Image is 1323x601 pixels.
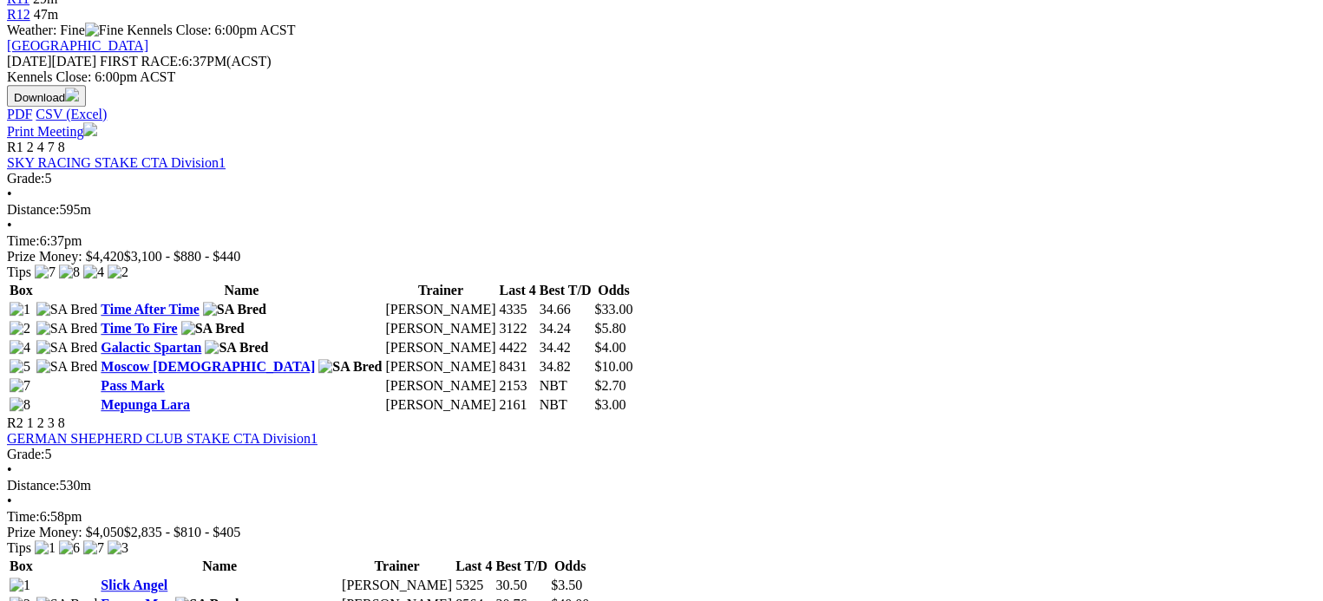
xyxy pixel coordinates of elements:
img: 8 [10,397,30,413]
img: SA Bred [181,321,245,336]
span: $10.00 [594,359,632,374]
span: Box [10,559,33,573]
span: Grade: [7,447,45,461]
a: Print Meeting [7,124,97,139]
img: 3 [108,540,128,556]
span: $2.70 [594,378,625,393]
a: CSV (Excel) [36,107,107,121]
span: 2 4 7 8 [27,140,65,154]
a: Slick Angel [101,578,167,592]
span: [DATE] [7,54,52,69]
a: Moscow [DEMOGRAPHIC_DATA] [101,359,315,374]
img: 7 [10,378,30,394]
td: [PERSON_NAME] [384,339,496,356]
div: 530m [7,478,1316,493]
span: Tips [7,265,31,279]
a: Pass Mark [101,378,164,393]
img: 1 [10,302,30,317]
td: 8431 [498,358,536,376]
span: • [7,462,12,477]
span: $4.00 [594,340,625,355]
span: • [7,493,12,508]
div: 6:58pm [7,509,1316,525]
span: • [7,218,12,232]
td: 4335 [498,301,536,318]
td: [PERSON_NAME] [384,358,496,376]
img: download.svg [65,88,79,101]
td: [PERSON_NAME] [341,577,453,594]
span: Weather: Fine [7,23,127,37]
div: 5 [7,171,1316,186]
img: 1 [10,578,30,593]
td: 34.82 [539,358,593,376]
span: $33.00 [594,302,632,317]
th: Odds [550,558,590,575]
span: 6:37PM(ACST) [100,54,272,69]
span: Time: [7,509,40,524]
td: [PERSON_NAME] [384,377,496,395]
img: SA Bred [36,340,98,356]
div: 595m [7,202,1316,218]
span: • [7,186,12,201]
span: 1 2 3 8 [27,415,65,430]
th: Trainer [384,282,496,299]
a: SKY RACING STAKE CTA Division1 [7,155,226,170]
td: [PERSON_NAME] [384,301,496,318]
img: 7 [35,265,56,280]
span: Time: [7,233,40,248]
span: Distance: [7,478,59,493]
span: FIRST RACE: [100,54,181,69]
img: SA Bred [203,302,266,317]
span: R2 [7,415,23,430]
td: 3122 [498,320,536,337]
td: 34.66 [539,301,593,318]
th: Odds [593,282,633,299]
img: 6 [59,540,80,556]
a: [GEOGRAPHIC_DATA] [7,38,148,53]
img: SA Bred [205,340,268,356]
img: SA Bred [318,359,382,375]
span: Box [10,283,33,297]
img: SA Bred [36,321,98,336]
span: Kennels Close: 6:00pm ACST [127,23,295,37]
td: 2153 [498,377,536,395]
td: [PERSON_NAME] [384,396,496,414]
span: $2,835 - $810 - $405 [124,525,241,539]
div: Prize Money: $4,420 [7,249,1316,265]
img: 2 [10,321,30,336]
div: Prize Money: $4,050 [7,525,1316,540]
th: Best T/D [494,558,548,575]
span: Tips [7,540,31,555]
span: Distance: [7,202,59,217]
th: Last 4 [498,282,536,299]
span: Grade: [7,171,45,186]
th: Trainer [341,558,453,575]
td: 4422 [498,339,536,356]
img: 4 [83,265,104,280]
a: Galactic Spartan [101,340,201,355]
img: Fine [85,23,123,38]
a: R12 [7,7,30,22]
img: 2 [108,265,128,280]
a: Mepunga Lara [101,397,190,412]
div: Download [7,107,1316,122]
th: Best T/D [539,282,593,299]
td: 30.50 [494,577,548,594]
img: 1 [35,540,56,556]
td: 34.24 [539,320,593,337]
img: SA Bred [36,359,98,375]
td: NBT [539,396,593,414]
span: 47m [34,7,58,22]
a: PDF [7,107,32,121]
th: Name [100,558,339,575]
td: 2161 [498,396,536,414]
img: 8 [59,265,80,280]
span: $3,100 - $880 - $440 [124,249,241,264]
img: SA Bred [36,302,98,317]
div: 6:37pm [7,233,1316,249]
td: 34.42 [539,339,593,356]
span: $5.80 [594,321,625,336]
img: 5 [10,359,30,375]
img: 4 [10,340,30,356]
